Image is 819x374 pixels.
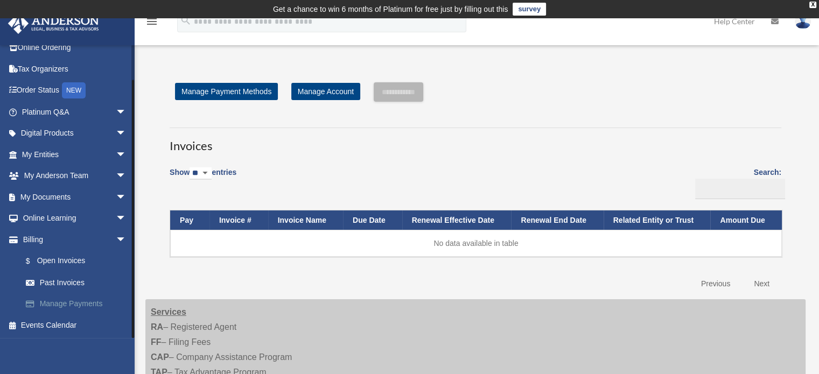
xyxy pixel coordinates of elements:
th: Related Entity or Trust: activate to sort column ascending [604,210,711,230]
span: $ [32,255,37,268]
th: Invoice Name: activate to sort column ascending [268,210,343,230]
i: search [180,15,192,26]
a: survey [513,3,546,16]
a: $Open Invoices [15,250,137,272]
a: Next [746,273,778,295]
strong: FF [151,337,162,347]
span: arrow_drop_down [116,186,137,208]
a: Digital Productsarrow_drop_down [8,123,143,144]
div: NEW [62,82,86,98]
td: No data available in table [170,230,782,257]
strong: Services [151,307,186,316]
div: Get a chance to win 6 months of Platinum for free just by filling out this [273,3,508,16]
a: menu [145,19,158,28]
th: Renewal End Date: activate to sort column ascending [511,210,603,230]
img: User Pic [795,13,811,29]
a: Platinum Q&Aarrow_drop_down [8,101,143,123]
a: My Documentsarrow_drop_down [8,186,143,208]
th: Invoice #: activate to sort column ascending [209,210,268,230]
span: arrow_drop_down [116,101,137,123]
strong: CAP [151,352,169,362]
a: Manage Account [291,83,360,100]
div: close [809,2,816,8]
label: Show entries [170,166,236,190]
th: Amount Due: activate to sort column ascending [710,210,782,230]
a: Events Calendar [8,314,143,336]
a: Tax Organizers [8,58,143,80]
span: arrow_drop_down [116,144,137,166]
i: menu [145,15,158,28]
a: My Entitiesarrow_drop_down [8,144,143,165]
a: Order StatusNEW [8,80,143,102]
label: Search: [691,166,781,199]
a: Manage Payment Methods [175,83,278,100]
h3: Invoices [170,128,781,154]
a: Online Ordering [8,37,143,59]
strong: RA [151,322,163,331]
a: Previous [693,273,738,295]
img: Anderson Advisors Platinum Portal [5,13,102,34]
a: Past Invoices [15,272,143,293]
th: Pay: activate to sort column descending [170,210,209,230]
a: Online Learningarrow_drop_down [8,208,143,229]
a: Billingarrow_drop_down [8,229,143,250]
a: My Anderson Teamarrow_drop_down [8,165,143,187]
th: Renewal Effective Date: activate to sort column ascending [402,210,512,230]
a: Manage Payments [15,293,143,315]
span: arrow_drop_down [116,229,137,251]
input: Search: [695,179,785,199]
select: Showentries [190,167,212,180]
span: arrow_drop_down [116,165,137,187]
span: arrow_drop_down [116,123,137,145]
th: Due Date: activate to sort column ascending [343,210,402,230]
span: arrow_drop_down [116,208,137,230]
